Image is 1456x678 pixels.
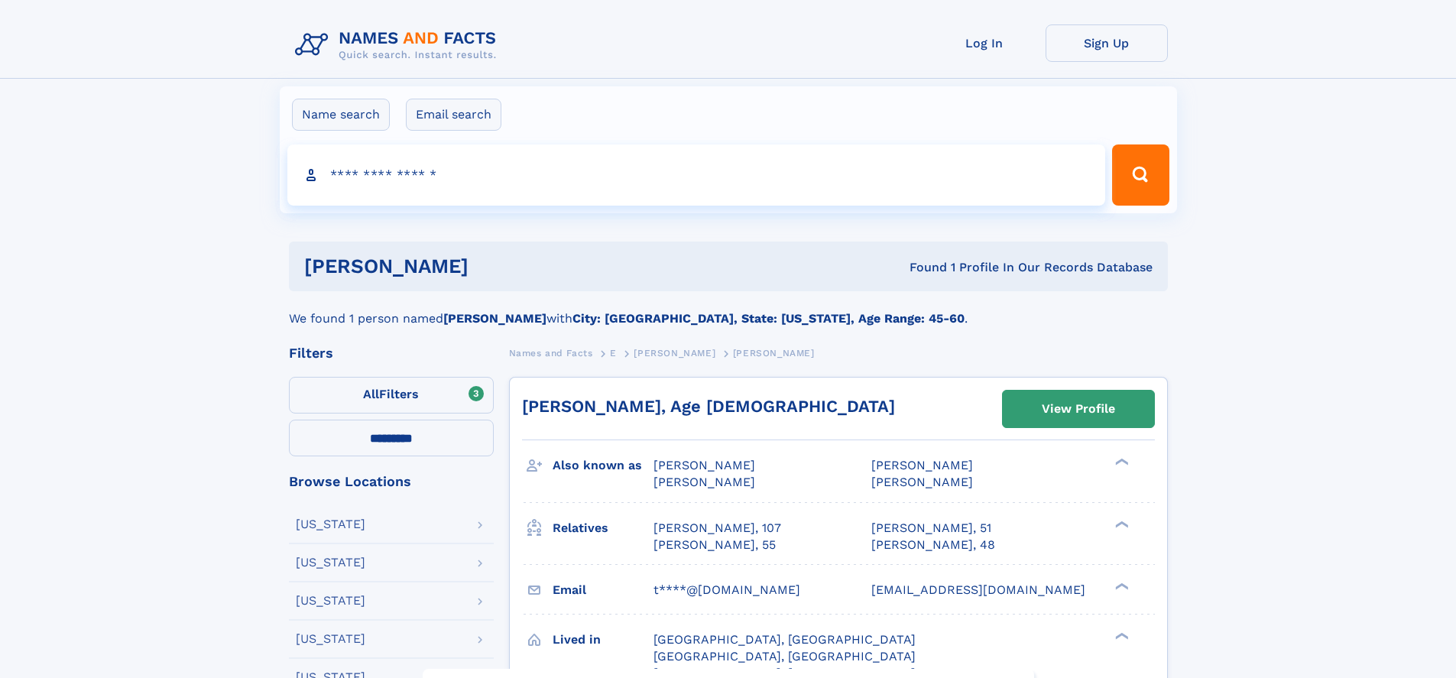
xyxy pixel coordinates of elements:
[363,387,379,401] span: All
[289,24,509,66] img: Logo Names and Facts
[296,518,365,530] div: [US_STATE]
[1042,391,1115,427] div: View Profile
[653,475,755,489] span: [PERSON_NAME]
[871,537,995,553] a: [PERSON_NAME], 48
[653,520,781,537] a: [PERSON_NAME], 107
[871,458,973,472] span: [PERSON_NAME]
[296,595,365,607] div: [US_STATE]
[1111,457,1130,467] div: ❯
[289,377,494,414] label: Filters
[871,582,1085,597] span: [EMAIL_ADDRESS][DOMAIN_NAME]
[1111,631,1130,641] div: ❯
[610,343,617,362] a: E
[1112,144,1169,206] button: Search Button
[553,515,653,541] h3: Relatives
[287,144,1106,206] input: search input
[289,475,494,488] div: Browse Locations
[289,291,1168,328] div: We found 1 person named with .
[653,458,755,472] span: [PERSON_NAME]
[509,343,593,362] a: Names and Facts
[653,537,776,553] a: [PERSON_NAME], 55
[406,99,501,131] label: Email search
[1003,391,1154,427] a: View Profile
[653,632,916,647] span: [GEOGRAPHIC_DATA], [GEOGRAPHIC_DATA]
[610,348,617,358] span: E
[871,475,973,489] span: [PERSON_NAME]
[522,397,895,416] a: [PERSON_NAME], Age [DEMOGRAPHIC_DATA]
[443,311,546,326] b: [PERSON_NAME]
[304,257,689,276] h1: [PERSON_NAME]
[292,99,390,131] label: Name search
[1111,519,1130,529] div: ❯
[296,556,365,569] div: [US_STATE]
[572,311,965,326] b: City: [GEOGRAPHIC_DATA], State: [US_STATE], Age Range: 45-60
[1111,581,1130,591] div: ❯
[289,346,494,360] div: Filters
[733,348,815,358] span: [PERSON_NAME]
[553,627,653,653] h3: Lived in
[553,453,653,478] h3: Also known as
[634,343,715,362] a: [PERSON_NAME]
[653,649,916,663] span: [GEOGRAPHIC_DATA], [GEOGRAPHIC_DATA]
[1046,24,1168,62] a: Sign Up
[871,520,991,537] a: [PERSON_NAME], 51
[634,348,715,358] span: [PERSON_NAME]
[296,633,365,645] div: [US_STATE]
[923,24,1046,62] a: Log In
[553,577,653,603] h3: Email
[689,259,1153,276] div: Found 1 Profile In Our Records Database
